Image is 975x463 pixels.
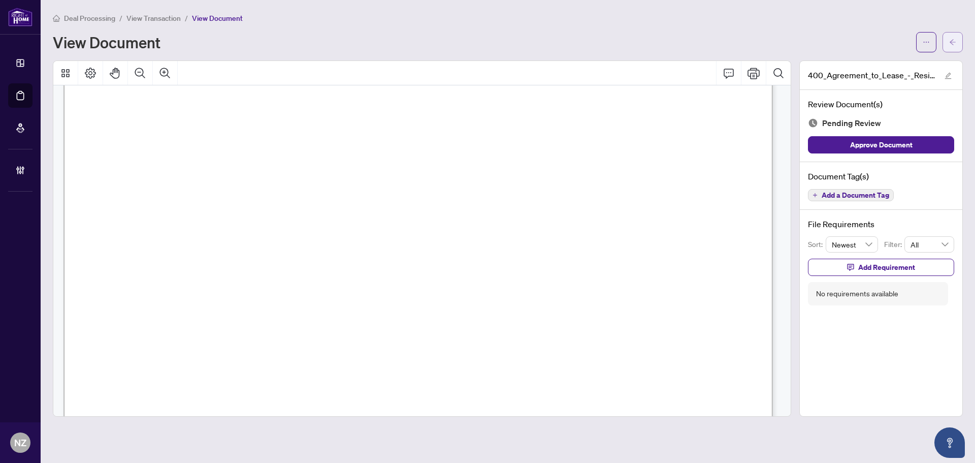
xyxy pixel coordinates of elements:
[185,12,188,24] li: /
[822,116,881,130] span: Pending Review
[126,14,181,23] span: View Transaction
[945,72,952,79] span: edit
[808,189,894,201] button: Add a Document Tag
[808,136,954,153] button: Approve Document
[832,237,872,252] span: Newest
[808,239,826,250] p: Sort:
[14,436,26,450] span: NZ
[949,39,956,46] span: arrow-left
[119,12,122,24] li: /
[816,288,898,299] div: No requirements available
[808,218,954,230] h4: File Requirements
[822,192,889,199] span: Add a Document Tag
[808,69,935,81] span: 400_Agreement_to_Lease_-_Residential_-_PropTx-OREA__1_.pdf
[808,118,818,128] img: Document Status
[53,15,60,22] span: home
[53,34,160,50] h1: View Document
[923,39,930,46] span: ellipsis
[808,98,954,110] h4: Review Document(s)
[812,193,818,198] span: plus
[808,170,954,182] h4: Document Tag(s)
[192,14,243,23] span: View Document
[934,427,965,458] button: Open asap
[808,259,954,276] button: Add Requirement
[911,237,948,252] span: All
[884,239,904,250] p: Filter:
[858,259,915,275] span: Add Requirement
[850,137,913,153] span: Approve Document
[8,8,32,26] img: logo
[64,14,115,23] span: Deal Processing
